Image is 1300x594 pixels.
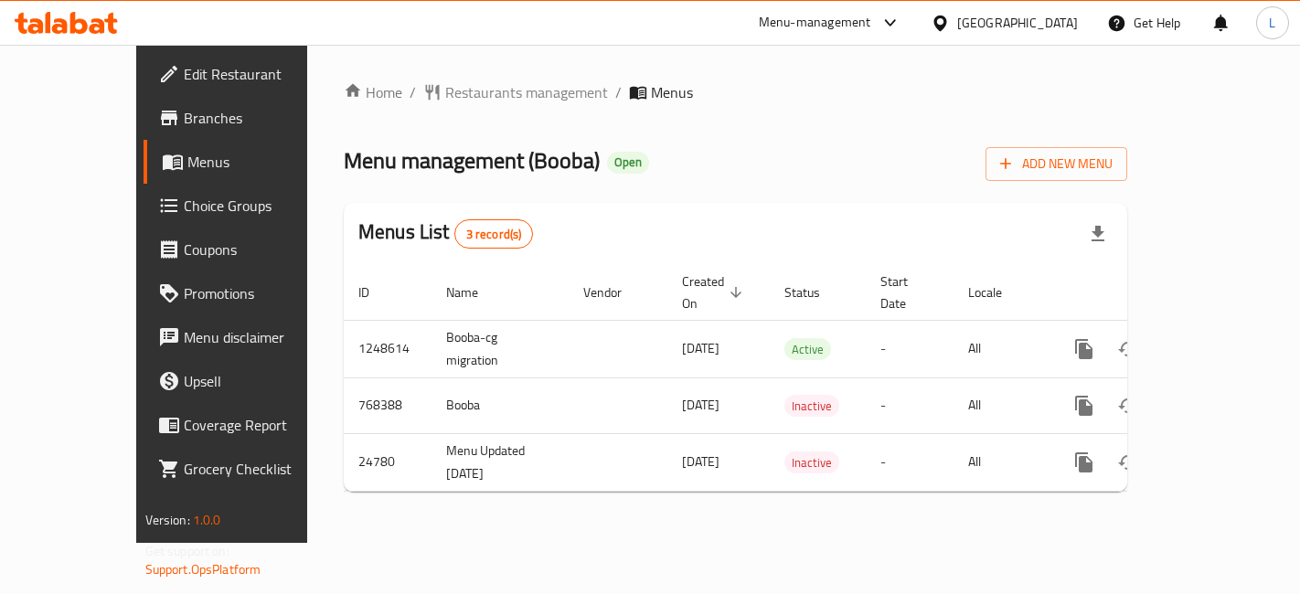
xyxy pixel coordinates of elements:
a: Promotions [144,271,353,315]
span: ID [358,281,393,303]
td: 1248614 [344,320,432,377]
td: 24780 [344,433,432,491]
span: Promotions [184,282,338,304]
nav: breadcrumb [344,81,1127,103]
span: Get support on: [145,539,229,563]
span: 1.0.0 [193,508,221,532]
span: Locale [968,281,1026,303]
h2: Menus List [358,218,533,249]
span: Upsell [184,370,338,392]
div: [GEOGRAPHIC_DATA] [957,13,1078,33]
span: Menu management ( Booba ) [344,140,600,181]
span: Menus [187,151,338,173]
span: Coupons [184,239,338,260]
button: Change Status [1106,327,1150,371]
a: Home [344,81,402,103]
td: Booba [432,377,569,433]
td: - [866,433,954,491]
button: Change Status [1106,384,1150,428]
td: Booba-cg migration [432,320,569,377]
li: / [410,81,416,103]
li: / [615,81,622,103]
div: Open [607,152,649,174]
span: Coverage Report [184,414,338,436]
span: [DATE] [682,393,719,417]
a: Menus [144,140,353,184]
span: Grocery Checklist [184,458,338,480]
div: Total records count [454,219,534,249]
a: Upsell [144,359,353,403]
span: Version: [145,508,190,532]
span: [DATE] [682,450,719,473]
button: Add New Menu [986,147,1127,181]
div: Export file [1076,212,1120,256]
span: Inactive [784,452,839,473]
th: Actions [1048,265,1252,321]
a: Support.OpsPlatform [145,557,261,581]
span: Add New Menu [1000,153,1113,175]
a: Choice Groups [144,184,353,228]
span: Choice Groups [184,195,338,217]
span: Menus [651,81,693,103]
span: Vendor [583,281,645,303]
span: Inactive [784,396,839,417]
div: Active [784,338,831,360]
span: Start Date [880,270,932,314]
a: Coupons [144,228,353,271]
span: Open [607,154,649,170]
span: Edit Restaurant [184,63,338,85]
span: Menu disclaimer [184,326,338,348]
button: more [1062,327,1106,371]
table: enhanced table [344,265,1252,492]
span: Restaurants management [445,81,608,103]
span: Active [784,339,831,360]
button: Change Status [1106,440,1150,484]
span: Created On [682,270,748,314]
div: Menu-management [759,12,871,34]
a: Grocery Checklist [144,447,353,491]
span: Status [784,281,844,303]
td: All [954,320,1048,377]
a: Branches [144,96,353,140]
span: Name [446,281,502,303]
div: Inactive [784,395,839,417]
span: [DATE] [682,336,719,360]
td: - [866,377,954,433]
td: Menu Updated [DATE] [432,433,569,491]
span: L [1269,13,1275,33]
div: Inactive [784,451,839,473]
span: 3 record(s) [455,226,533,243]
a: Menu disclaimer [144,315,353,359]
button: more [1062,440,1106,484]
a: Restaurants management [423,81,608,103]
td: 768388 [344,377,432,433]
td: - [866,320,954,377]
td: All [954,433,1048,491]
span: Branches [184,107,338,129]
button: more [1062,384,1106,428]
td: All [954,377,1048,433]
a: Edit Restaurant [144,52,353,96]
a: Coverage Report [144,403,353,447]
